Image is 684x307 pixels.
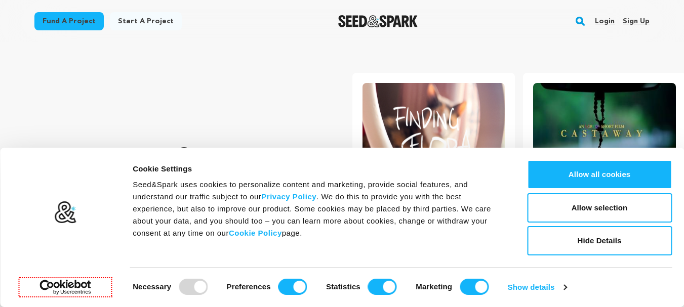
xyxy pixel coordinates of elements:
[229,229,282,237] a: Cookie Policy
[623,13,650,29] a: Sign up
[363,83,505,180] img: Finding Flora image
[132,275,133,275] legend: Consent Selection
[508,280,567,295] a: Show details
[73,144,312,266] p: Crowdfunding that .
[326,282,360,291] strong: Statistics
[227,282,271,291] strong: Preferences
[133,163,504,175] div: Cookie Settings
[595,13,615,29] a: Login
[533,83,676,180] img: Castaway image
[54,201,77,224] img: logo
[133,179,504,239] div: Seed&Spark uses cookies to personalize content and marketing, provide social features, and unders...
[338,15,418,27] a: Seed&Spark Homepage
[527,226,672,255] button: Hide Details
[338,15,418,27] img: Seed&Spark Logo Dark Mode
[527,160,672,189] button: Allow all cookies
[527,193,672,223] button: Allow selection
[261,192,316,201] a: Privacy Policy
[110,12,182,30] a: Start a project
[133,282,171,291] strong: Necessary
[21,280,110,295] a: Usercentrics Cookiebot - opens in a new window
[34,12,104,30] a: Fund a project
[416,282,452,291] strong: Marketing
